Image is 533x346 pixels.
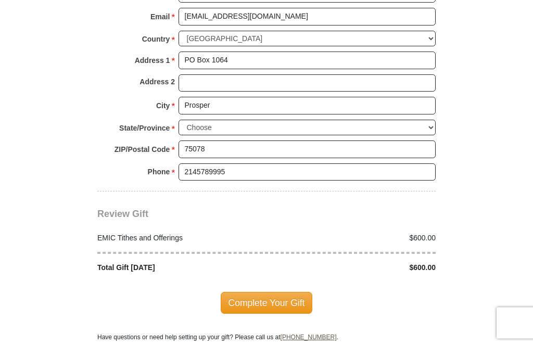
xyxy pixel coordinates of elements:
div: Total Gift [DATE] [92,263,267,274]
strong: Email [150,10,170,24]
strong: Country [142,32,170,47]
div: EMIC Tithes and Offerings [92,233,267,244]
strong: Phone [148,165,170,180]
div: $600.00 [266,263,441,274]
strong: Address 2 [139,75,175,89]
strong: State/Province [119,121,170,136]
span: Review Gift [97,209,148,220]
strong: ZIP/Postal Code [115,143,170,157]
div: $600.00 [266,233,441,244]
a: [PHONE_NUMBER] [281,334,337,341]
span: Complete Your Gift [221,292,313,314]
strong: Address 1 [135,54,170,68]
strong: City [156,99,170,113]
p: Have questions or need help setting up your gift? Please call us at . [97,333,436,342]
